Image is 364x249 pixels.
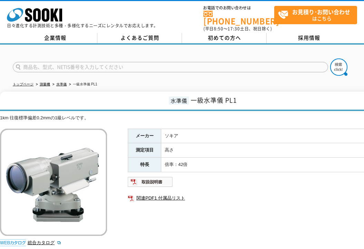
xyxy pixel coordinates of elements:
th: 特長 [128,158,161,172]
a: お見積り･お問い合わせはこちら [274,6,357,24]
a: [PHONE_NUMBER] [203,11,274,25]
a: よくあるご質問 [97,33,182,43]
a: 測量機 [40,82,50,86]
a: 取扱説明書 [128,181,173,186]
span: はこちら [278,6,357,24]
span: 17:30 [228,26,240,32]
a: 総合カタログ [28,240,61,245]
li: 一級水準儀 PL1 [68,81,97,88]
a: 採用情報 [267,33,351,43]
span: お電話でのお問い合わせは [203,6,274,10]
th: 測定項目 [128,143,161,158]
a: 初めての方へ [182,33,267,43]
a: トップページ [13,82,33,86]
span: 8:50 [214,26,223,32]
span: 水準儀 [169,96,189,104]
a: 水準儀 [56,82,67,86]
input: 商品名、型式、NETIS番号を入力してください [13,62,328,72]
strong: お見積り･お問い合わせ [292,8,350,16]
span: 初めての方へ [208,34,241,41]
p: 日々進化する計測技術と多種・多様化するニーズにレンタルでお応えします。 [7,24,158,28]
a: 企業情報 [13,33,97,43]
span: (平日 ～ 土日、祝日除く) [203,26,272,32]
span: 一級水準儀 PL1 [191,95,237,105]
img: 取扱説明書 [128,176,173,187]
th: メーカー [128,129,161,143]
img: btn_search.png [330,58,347,76]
